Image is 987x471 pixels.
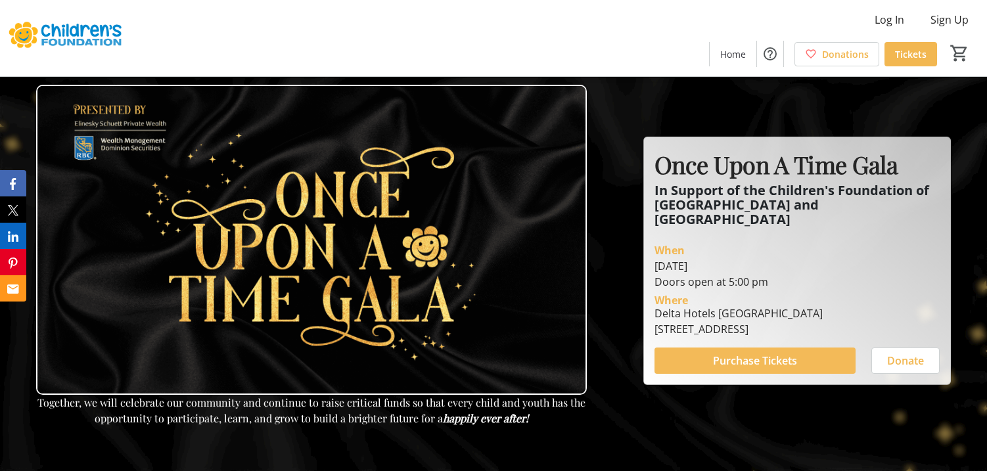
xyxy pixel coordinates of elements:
[871,348,940,374] button: Donate
[654,295,688,305] div: Where
[920,9,979,30] button: Sign Up
[654,348,856,374] button: Purchase Tickets
[822,47,869,61] span: Donations
[757,41,783,67] button: Help
[654,305,823,321] div: Delta Hotels [GEOGRAPHIC_DATA]
[654,321,823,337] div: [STREET_ADDRESS]
[654,183,940,227] p: In Support of the Children's Foundation of [GEOGRAPHIC_DATA] and [GEOGRAPHIC_DATA]
[654,148,898,180] span: Once Upon A Time Gala
[948,41,971,65] button: Cart
[930,12,969,28] span: Sign Up
[884,42,937,66] a: Tickets
[713,353,797,369] span: Purchase Tickets
[794,42,879,66] a: Donations
[654,258,940,290] div: [DATE] Doors open at 5:00 pm
[875,12,904,28] span: Log In
[654,242,685,258] div: When
[8,5,125,71] img: The Children's Foundation of Guelph and Wellington's Logo
[443,411,528,425] em: happily ever after!
[36,85,587,394] img: Campaign CTA Media Photo
[887,353,924,369] span: Donate
[710,42,756,66] a: Home
[895,47,927,61] span: Tickets
[37,395,585,425] span: Together, we will celebrate our community and continue to raise critical funds so that every chil...
[720,47,746,61] span: Home
[864,9,915,30] button: Log In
